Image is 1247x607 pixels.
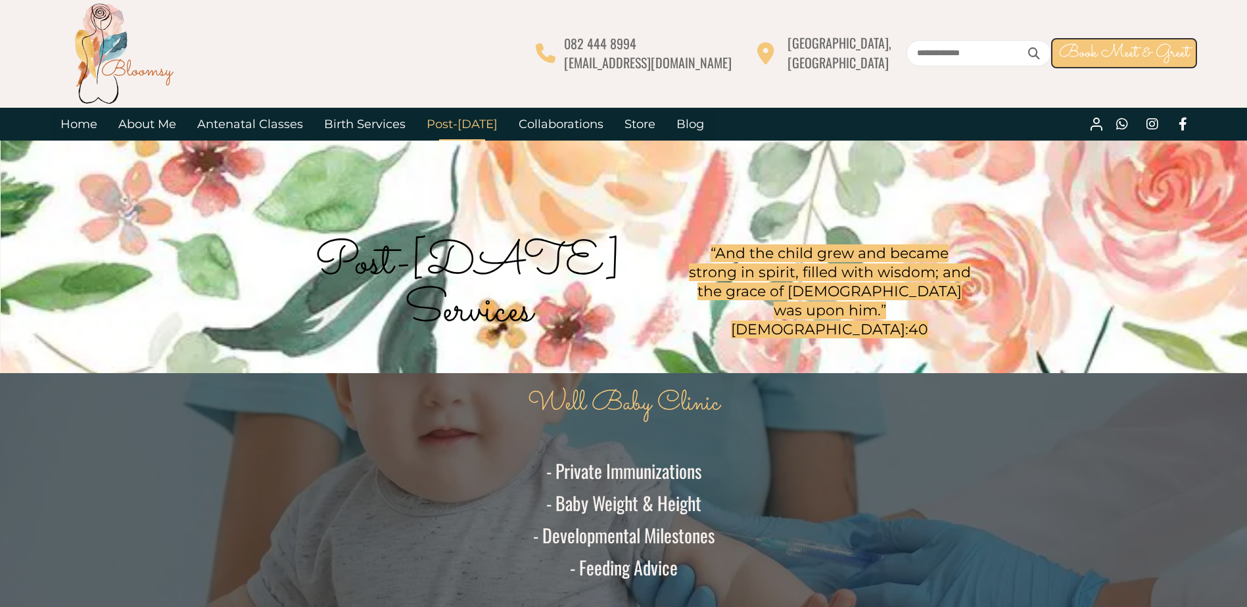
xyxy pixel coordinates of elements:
span: - Baby Weight & Height [546,489,701,516]
span: Book Meet & Greet [1059,40,1189,66]
span: [GEOGRAPHIC_DATA] [788,53,889,72]
a: Store [614,108,666,141]
span: 082 444 8994 [564,34,636,53]
span: - Feeding Advice [570,554,678,581]
a: Post-[DATE] [416,108,508,141]
span: [EMAIL_ADDRESS][DOMAIN_NAME] [564,53,732,72]
span: [GEOGRAPHIC_DATA], [788,33,891,53]
span: - Private Immunizations [546,457,701,484]
a: Birth Services [314,108,416,141]
span: “And the child grew and became strong in spirit, filled with wisdom; and the grace of [DEMOGRAPHI... [689,244,971,319]
img: Bloomsy [71,1,176,106]
a: Home [50,108,108,141]
a: Blog [666,108,715,141]
a: Book Meet & Greet [1051,38,1197,68]
span: Post-[DATE] Services [315,229,621,346]
a: Antenatal Classes [187,108,314,141]
a: Collaborations [508,108,614,141]
a: About Me [108,108,187,141]
span: - Developmental Milestones [533,522,715,549]
span: Well Baby Clinic [528,384,720,424]
span: [DEMOGRAPHIC_DATA]:40 [731,321,928,338]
